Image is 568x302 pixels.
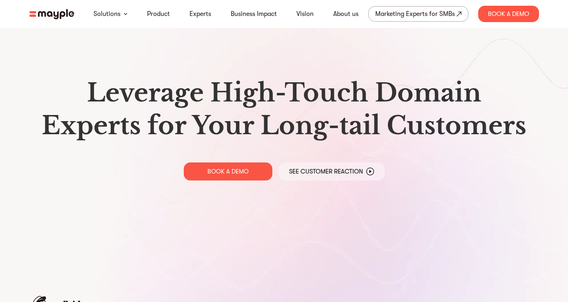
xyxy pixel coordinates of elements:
[368,6,468,22] a: Marketing Experts for SMBs
[289,167,363,176] p: See Customer Reaction
[147,9,170,19] a: Product
[29,9,74,19] img: mayple-logo
[333,9,359,19] a: About us
[478,6,539,22] div: Book A Demo
[94,9,120,19] a: Solutions
[124,13,127,15] img: arrow-down
[184,162,272,180] a: BOOK A DEMO
[375,8,455,20] div: Marketing Experts for SMBs
[279,162,385,180] a: See Customer Reaction
[189,9,211,19] a: Experts
[36,77,532,142] h1: Leverage High-Touch Domain Experts for Your Long-tail Customers
[231,9,277,19] a: Business Impact
[296,9,314,19] a: Vision
[207,167,249,176] p: BOOK A DEMO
